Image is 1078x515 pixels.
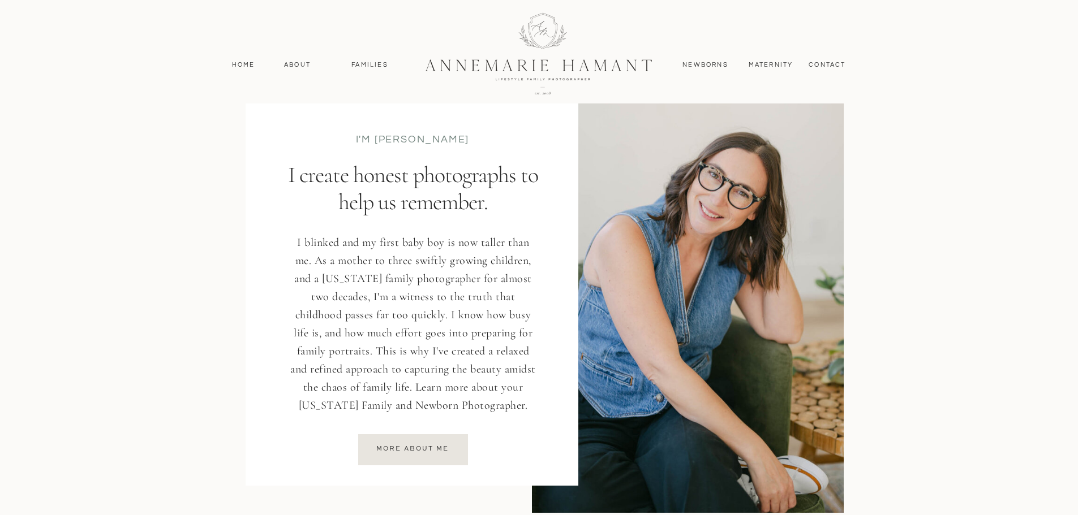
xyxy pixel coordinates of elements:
a: About [281,60,314,70]
a: more about ME [372,444,453,453]
a: Families [345,60,396,70]
p: I create honest photographs to help us remember. [284,161,542,225]
p: I'm [PERSON_NAME] [316,132,510,142]
a: contact [803,60,852,70]
a: Home [227,60,260,70]
a: MAternity [749,60,792,70]
p: I blinked and my first baby boy is now taller than me. As a mother to three swiftly growing child... [288,233,539,418]
a: Newborns [678,60,733,70]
